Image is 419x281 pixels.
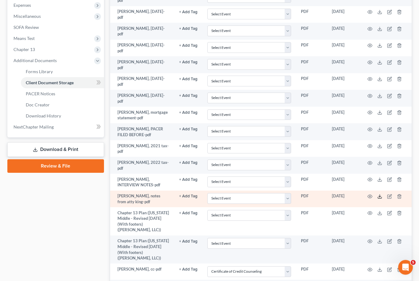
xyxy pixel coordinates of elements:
[179,110,198,116] a: + Add Tag
[26,69,53,74] span: Forms Library
[26,80,74,85] span: Client Document Storage
[9,22,104,33] a: SOFA Review
[179,10,198,14] button: + Add Tag
[296,107,327,124] td: PDF
[179,59,198,65] a: + Add Tag
[21,111,104,122] a: Download History
[179,193,198,199] a: + Add Tag
[296,124,327,140] td: PDF
[110,236,174,264] td: Chapter 13 Plan ([US_STATE] Middle - Revised [DATE] (With footers) ([PERSON_NAME], LLC))
[296,40,327,57] td: PDF
[13,125,54,130] span: NextChapter Mailing
[13,14,41,19] span: Miscellaneous
[110,140,174,157] td: [PERSON_NAME], 2021 tax-pdf
[398,260,413,275] iframe: Intercom live chat
[179,44,198,48] button: + Add Tag
[296,6,327,23] td: PDF
[110,208,174,236] td: Chapter 13 Plan ([US_STATE] Middle - Revised [DATE] (With footers) ([PERSON_NAME], LLC))
[327,157,360,174] td: [DATE]
[179,76,198,82] a: + Add Tag
[13,25,39,30] span: SOFA Review
[110,57,174,73] td: [PERSON_NAME], [DATE]-pdf
[21,100,104,111] a: Doc Creator
[327,236,360,264] td: [DATE]
[327,107,360,124] td: [DATE]
[179,240,198,244] button: + Add Tag
[13,47,35,52] span: Chapter 13
[327,40,360,57] td: [DATE]
[179,111,198,115] button: + Add Tag
[26,91,55,97] span: PACER Notices
[327,208,360,236] td: [DATE]
[9,122,104,133] a: NextChapter Mailing
[110,191,174,208] td: [PERSON_NAME], notes from atty king-pdf
[179,178,198,182] button: + Add Tag
[13,36,35,41] span: Means Test
[179,267,198,272] a: + Add Tag
[110,124,174,140] td: [PERSON_NAME], PACER FILED BEFORE-pdf
[327,264,360,280] td: [DATE]
[179,77,198,81] button: + Add Tag
[327,174,360,191] td: [DATE]
[296,90,327,107] td: PDF
[179,268,198,272] button: + Add Tag
[110,90,174,107] td: [PERSON_NAME], [DATE]-pdf
[327,124,360,140] td: [DATE]
[296,208,327,236] td: PDF
[179,177,198,183] a: + Add Tag
[7,143,104,157] a: Download & Print
[327,191,360,208] td: [DATE]
[110,264,174,280] td: [PERSON_NAME], cc-pdf
[179,9,198,15] a: + Add Tag
[110,73,174,90] td: [PERSON_NAME], [DATE]-pdf
[179,42,198,48] a: + Add Tag
[327,57,360,73] td: [DATE]
[179,26,198,32] a: + Add Tag
[179,195,198,199] button: + Add Tag
[179,27,198,31] button: + Add Tag
[13,58,57,63] span: Additional Documents
[179,160,198,166] a: + Add Tag
[179,94,198,98] button: + Add Tag
[327,140,360,157] td: [DATE]
[327,23,360,40] td: [DATE]
[26,102,50,108] span: Doc Creator
[179,161,198,165] button: + Add Tag
[179,210,198,216] a: + Add Tag
[179,128,198,132] button: + Add Tag
[327,6,360,23] td: [DATE]
[21,89,104,100] a: PACER Notices
[7,160,104,173] a: Review & File
[179,238,198,244] a: + Add Tag
[179,126,198,132] a: + Add Tag
[327,90,360,107] td: [DATE]
[21,66,104,77] a: Forms Library
[26,113,61,119] span: Download History
[110,174,174,191] td: [PERSON_NAME], INTERVIEW NOTES-pdf
[296,236,327,264] td: PDF
[179,144,198,148] button: + Add Tag
[296,57,327,73] td: PDF
[110,157,174,174] td: [PERSON_NAME], 2022 tax-pdf
[411,260,416,265] span: 5
[327,73,360,90] td: [DATE]
[21,77,104,89] a: Client Document Storage
[296,191,327,208] td: PDF
[296,73,327,90] td: PDF
[179,143,198,149] a: + Add Tag
[179,61,198,65] button: + Add Tag
[296,264,327,280] td: PDF
[110,6,174,23] td: [PERSON_NAME], [DATE]-pdf
[13,3,31,8] span: Expenses
[296,157,327,174] td: PDF
[296,174,327,191] td: PDF
[296,140,327,157] td: PDF
[179,93,198,99] a: + Add Tag
[296,23,327,40] td: PDF
[179,212,198,216] button: + Add Tag
[110,23,174,40] td: [PERSON_NAME], [DATE]-pdf
[110,40,174,57] td: [PERSON_NAME], [DATE]-pdf
[110,107,174,124] td: [PERSON_NAME], mortgage statement-pdf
